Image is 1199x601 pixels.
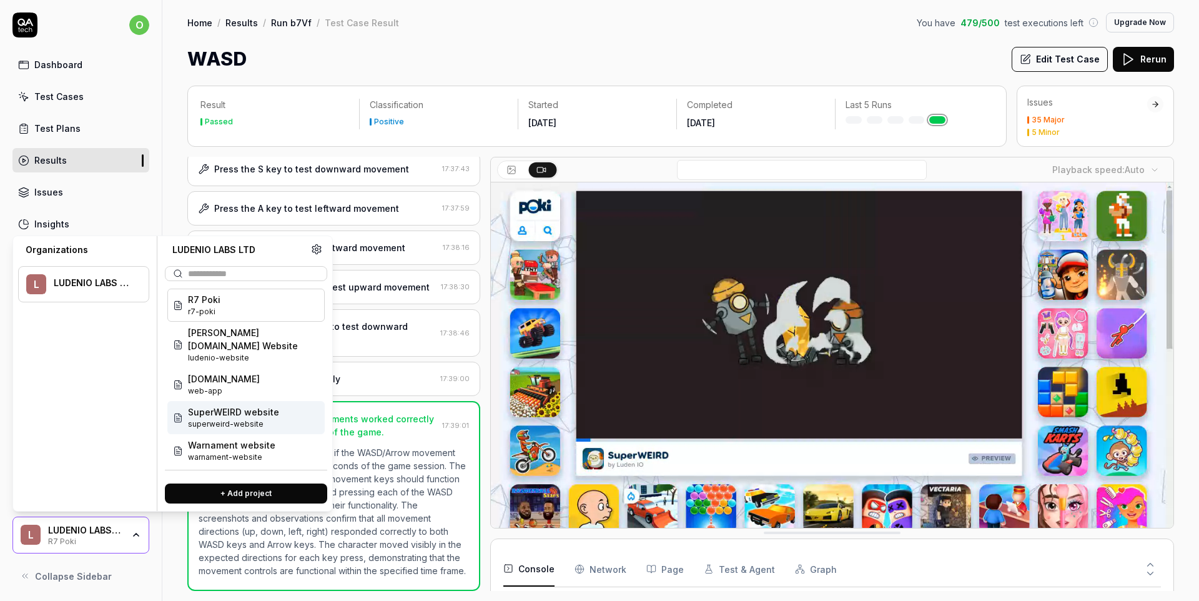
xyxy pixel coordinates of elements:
div: LUDENIO LABS LTD [165,244,311,256]
div: Passed [205,118,233,126]
time: 17:39:00 [440,374,470,383]
span: 479 / 500 [960,16,1000,29]
div: Organizations [18,244,149,256]
div: Issues [34,186,63,199]
div: Playback speed: [1052,163,1145,176]
div: 5 Minor [1032,129,1060,136]
span: Project ID: k7jN [188,352,319,364]
div: R7 Poki [48,535,123,545]
div: Test Plans [34,122,81,135]
time: 17:38:30 [441,282,470,291]
button: LLUDENIO LABS LTD [18,266,149,302]
time: 17:37:43 [442,164,470,173]
p: Completed [687,99,825,111]
span: [DOMAIN_NAME] [188,372,260,385]
div: Dashboard [34,58,82,71]
a: Organization settings [311,244,322,259]
a: Test Cases [12,84,149,109]
span: R7 Poki [188,293,220,306]
a: Dashboard [12,52,149,77]
time: [DATE] [528,117,556,128]
p: Last 5 Runs [846,99,984,111]
div: Suggestions [165,286,327,474]
span: o [129,15,149,35]
a: Run b7Vf [271,16,312,29]
span: Collapse Sidebar [35,570,112,583]
span: You have [917,16,955,29]
div: / [263,16,266,29]
button: + Add project [165,484,327,504]
span: SuperWEIRD website [188,405,279,419]
time: 17:37:59 [442,204,470,212]
div: Test Case Result [325,16,399,29]
button: o [129,12,149,37]
p: Classification [370,99,508,111]
div: Test Cases [34,90,84,103]
span: Warnament website [188,439,275,452]
span: test executions left [1005,16,1083,29]
span: Project ID: crd1 [188,306,220,317]
div: / [317,16,320,29]
button: Collapse Sidebar [12,564,149,589]
button: Test & Agent [704,552,775,587]
div: Press the A key to test leftward movement [214,202,399,215]
button: Page [646,552,684,587]
a: Results [225,16,258,29]
p: The test case goal was to verify if the WASD/Arrow movement keys are working in the first 5 secon... [199,446,469,577]
div: LUDENIO LABS LTD [54,277,132,289]
div: Insights [34,217,69,231]
button: Console [503,552,555,587]
time: 17:38:16 [443,243,470,252]
button: Network [575,552,626,587]
span: [PERSON_NAME][DOMAIN_NAME] Website [188,326,319,352]
span: Project ID: AJdG [188,385,260,397]
time: [DATE] [687,117,715,128]
a: Issues [12,180,149,204]
button: Graph [795,552,837,587]
div: / [217,16,220,29]
button: Edit Test Case [1012,47,1108,72]
button: Upgrade Now [1106,12,1174,32]
span: Project ID: u9IR [188,452,275,463]
a: Results [12,148,149,172]
div: Results [34,154,67,167]
h1: WASD [187,45,247,73]
time: 17:39:01 [442,421,469,430]
span: L [21,525,41,545]
div: Positive [374,118,404,126]
span: Project ID: gd5T [188,419,279,430]
p: Result [200,99,349,111]
a: Test Plans [12,116,149,141]
div: Issues [1027,96,1147,109]
p: Started [528,99,666,111]
a: Home [187,16,212,29]
button: LLUDENIO LABS LTDR7 Poki [12,517,149,554]
div: 35 Major [1032,116,1065,124]
button: Rerun [1113,47,1174,72]
time: 17:38:46 [440,329,470,337]
div: Press the S key to test downward movement [214,162,409,176]
div: LUDENIO LABS LTD [48,525,123,536]
span: L [26,274,46,294]
a: Insights [12,212,149,236]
